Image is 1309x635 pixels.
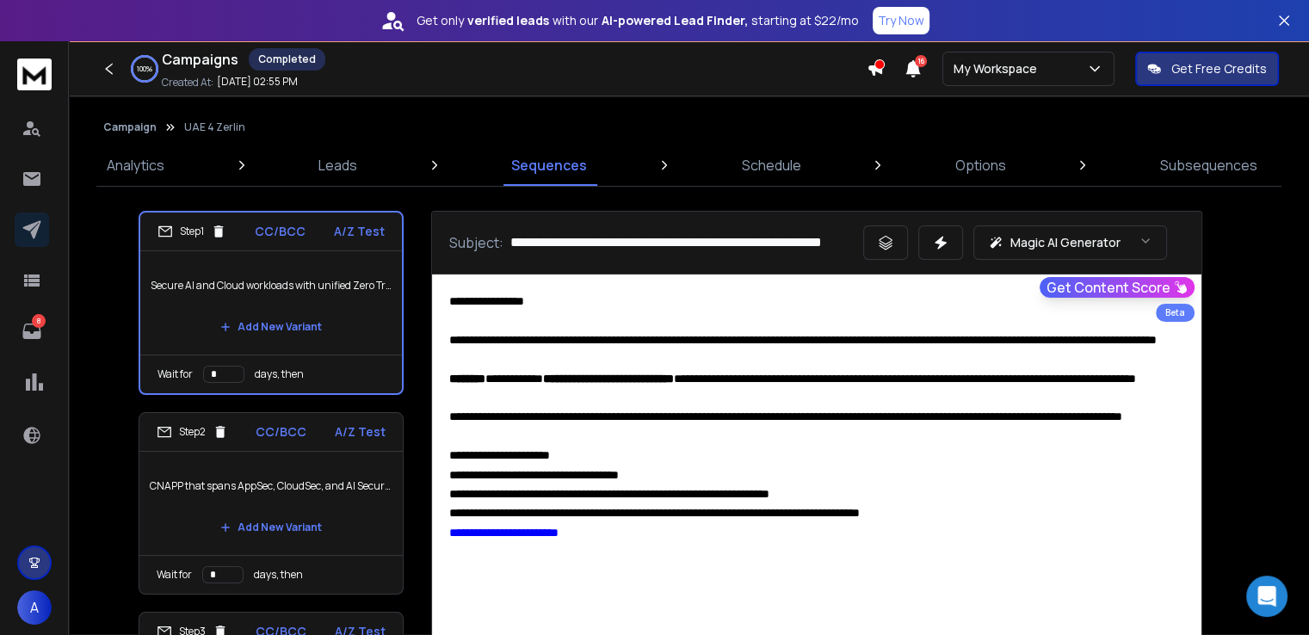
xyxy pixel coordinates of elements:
div: Beta [1156,304,1195,322]
a: Sequences [501,145,597,186]
li: Step2CC/BCCA/Z TestCNAPP that spans AppSec, CloudSec, and AI SecurityAdd New VariantWait fordays,... [139,412,404,595]
div: Step 2 [157,424,228,440]
li: Step1CC/BCCA/Z TestSecure AI and Cloud workloads with unified Zero Trust CNAPPAdd New VariantWait... [139,211,404,395]
p: Subsequences [1160,155,1257,176]
button: Campaign [103,120,157,134]
p: Wait for [157,367,193,381]
a: Subsequences [1150,145,1268,186]
a: 8 [15,314,49,348]
p: 100 % [137,64,152,74]
div: Open Intercom Messenger [1246,576,1287,617]
p: Wait for [157,568,192,582]
button: Get Free Credits [1135,52,1279,86]
p: CC/BCC [255,223,306,240]
p: [DATE] 02:55 PM [217,75,298,89]
p: My Workspace [954,60,1044,77]
p: Created At: [162,76,213,89]
p: Sequences [511,155,587,176]
p: Try Now [878,12,924,29]
button: Get Content Score [1040,277,1195,298]
p: Magic AI Generator [1010,234,1121,251]
p: Subject: [449,232,503,253]
p: CNAPP that spans AppSec, CloudSec, and AI Security [150,462,392,510]
button: Add New Variant [207,310,336,344]
a: Options [945,145,1016,186]
strong: AI-powered Lead Finder, [602,12,748,29]
img: logo [17,59,52,90]
button: A [17,590,52,625]
a: Schedule [732,145,812,186]
p: A/Z Test [334,223,385,240]
p: 8 [32,314,46,328]
button: Add New Variant [207,510,336,545]
button: Try Now [873,7,929,34]
p: days, then [255,367,304,381]
span: 16 [915,55,927,67]
a: Analytics [96,145,175,186]
p: CC/BCC [256,423,306,441]
p: Secure AI and Cloud workloads with unified Zero Trust CNAPP [151,262,392,310]
div: Step 1 [157,224,226,239]
p: A/Z Test [335,423,386,441]
a: Leads [308,145,367,186]
strong: verified leads [467,12,549,29]
h1: Campaigns [162,49,238,70]
p: Options [955,155,1006,176]
p: Analytics [107,155,164,176]
p: UAE 4 Zerlin [184,120,245,134]
p: Schedule [742,155,801,176]
div: Completed [249,48,325,71]
button: Magic AI Generator [973,225,1167,260]
p: Leads [318,155,357,176]
p: Get Free Credits [1171,60,1267,77]
p: days, then [254,568,303,582]
p: Get only with our starting at $22/mo [417,12,859,29]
